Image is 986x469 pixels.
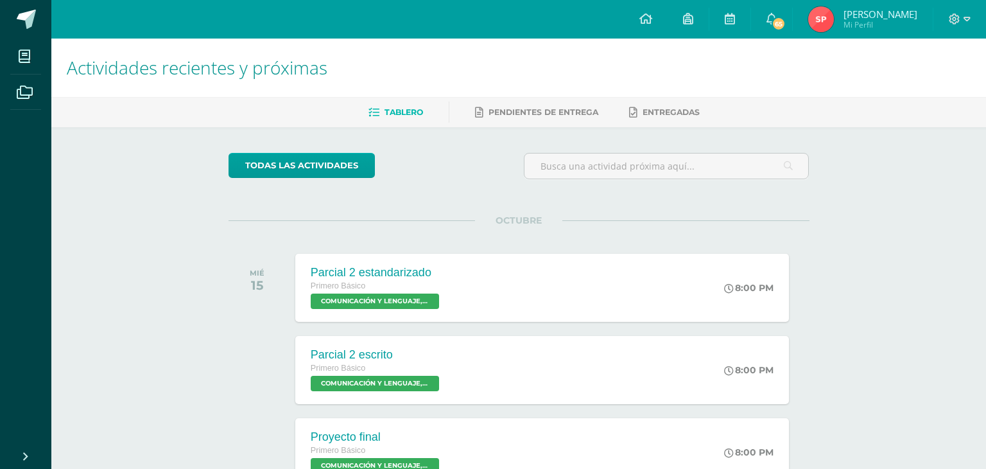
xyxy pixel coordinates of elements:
a: Tablero [368,102,423,123]
span: Tablero [385,107,423,117]
span: Primero Básico [311,281,365,290]
span: COMUNICACIÓN Y LENGUAJE, IDIOMA ESPAÑOL 'Sección B' [311,294,439,309]
div: Proyecto final [311,430,442,444]
div: MIÉ [250,269,264,278]
img: f57e5333a3f8ab3a02cb653ec4c0809f.png [808,6,834,32]
span: Actividades recientes y próximas [67,55,327,80]
span: Primero Básico [311,364,365,373]
div: 15 [250,278,264,293]
div: 8:00 PM [724,447,774,458]
span: COMUNICACIÓN Y LENGUAJE, IDIOMA ESPAÑOL 'Sección B' [311,376,439,391]
div: Parcial 2 escrito [311,348,442,362]
span: 65 [772,17,786,31]
a: Pendientes de entrega [475,102,598,123]
div: Parcial 2 estandarizado [311,266,442,279]
div: 8:00 PM [724,282,774,294]
span: Mi Perfil [843,19,917,30]
span: Pendientes de entrega [489,107,598,117]
span: Primero Básico [311,446,365,455]
div: 8:00 PM [724,364,774,376]
span: Entregadas [643,107,700,117]
span: OCTUBRE [475,215,562,226]
a: Entregadas [629,102,700,123]
span: [PERSON_NAME] [843,8,917,21]
input: Busca una actividad próxima aquí... [524,154,809,179]
a: todas las Actividades [229,153,375,178]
